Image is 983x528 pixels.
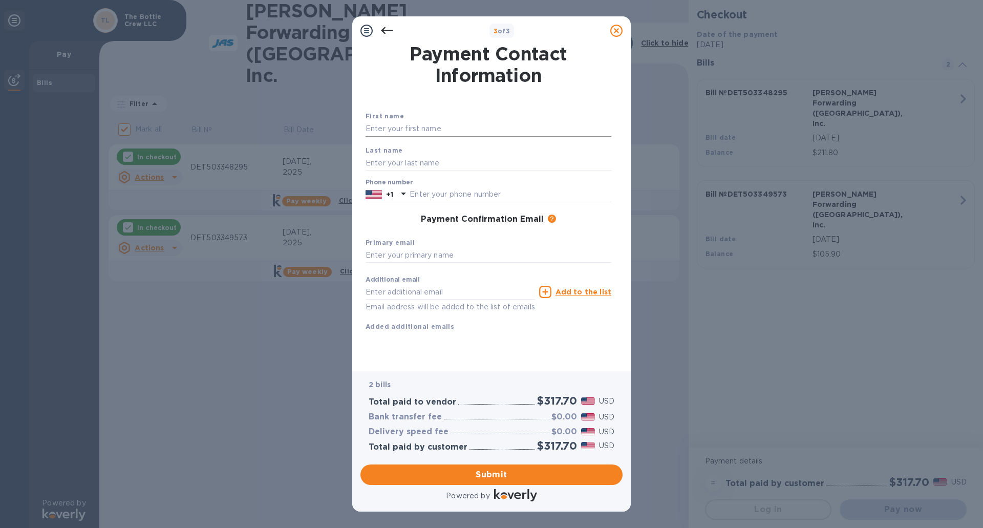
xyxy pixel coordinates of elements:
span: Submit [369,469,614,481]
h1: Payment Contact Information [366,43,611,86]
b: 2 bills [369,381,391,389]
label: Phone number [366,180,413,186]
h3: Total paid by customer [369,442,467,452]
u: Add to the list [555,288,611,296]
b: of 3 [494,27,510,35]
input: Enter your first name [366,121,611,137]
b: Primary email [366,239,415,246]
h3: $0.00 [551,412,577,422]
img: USD [581,413,595,420]
input: Enter your last name [366,155,611,171]
p: USD [599,396,614,407]
img: Logo [494,489,537,501]
b: Added additional emails [366,323,454,330]
img: USD [581,397,595,405]
button: Submit [360,464,623,485]
h3: Delivery speed fee [369,427,448,437]
h3: $0.00 [551,427,577,437]
img: USD [581,442,595,449]
img: USD [581,428,595,435]
b: First name [366,112,404,120]
input: Enter additional email [366,284,535,300]
p: Email address will be added to the list of emails [366,301,535,313]
p: USD [599,427,614,437]
p: USD [599,412,614,423]
b: Last name [366,146,403,154]
label: Additional email [366,277,420,283]
h2: $317.70 [537,439,577,452]
h3: Bank transfer fee [369,412,442,422]
p: +1 [386,189,393,200]
h2: $317.70 [537,394,577,407]
p: Powered by [446,491,489,501]
h3: Total paid to vendor [369,397,456,407]
span: 3 [494,27,498,35]
p: USD [599,440,614,451]
input: Enter your primary name [366,248,611,263]
img: US [366,189,382,200]
h3: Payment Confirmation Email [421,215,544,224]
input: Enter your phone number [410,187,611,202]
